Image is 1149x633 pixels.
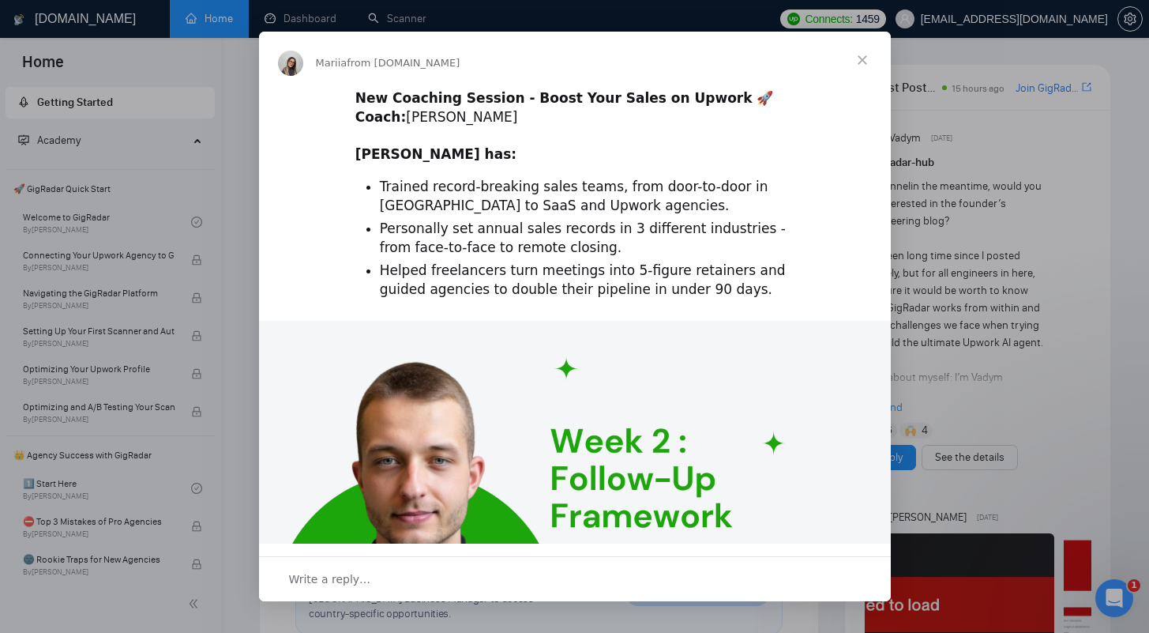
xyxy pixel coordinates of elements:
[259,556,891,601] div: Open conversation and reply
[380,220,794,258] li: Personally set annual sales records in 3 different industries - from face-to-face to remote closing.
[355,146,516,162] b: [PERSON_NAME] has:
[355,90,774,106] b: New Coaching Session - Boost Your Sales on Upwork 🚀
[380,178,794,216] li: Trained record-breaking sales teams, from door-to-door in [GEOGRAPHIC_DATA] to SaaS and Upwork ag...
[289,569,371,590] span: Write a reply…
[380,262,794,300] li: Helped freelancers turn meetings into 5-figure retainers and guided agencies to double their pipe...
[278,51,303,76] img: Profile image for Mariia
[355,109,407,125] b: Coach:
[316,57,347,69] span: Mariia
[347,57,460,69] span: from [DOMAIN_NAME]
[834,32,891,89] span: Close
[355,89,794,164] div: ​ [PERSON_NAME] ​ ​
